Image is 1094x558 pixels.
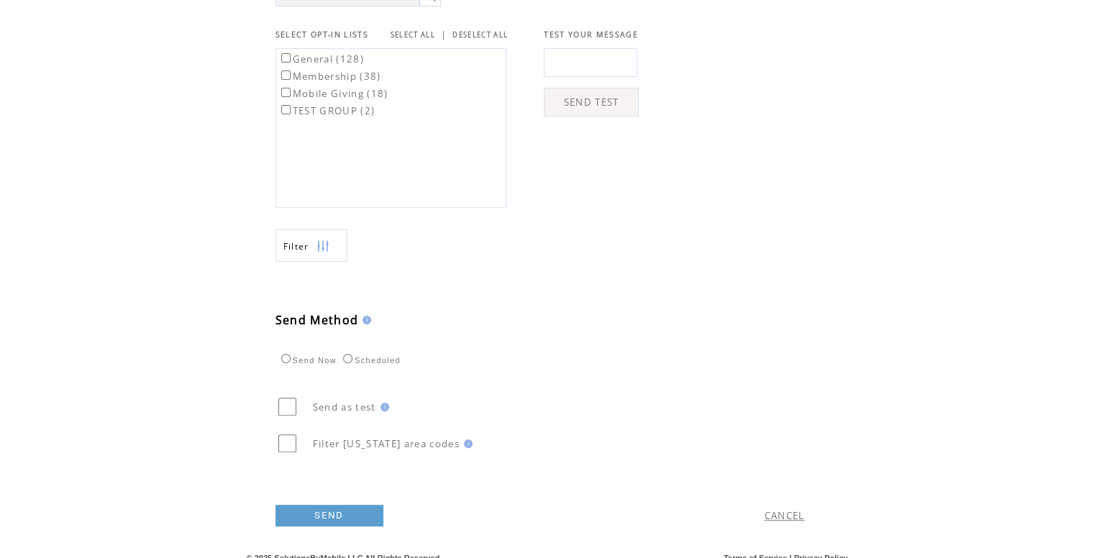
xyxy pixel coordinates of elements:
input: Membership (38) [281,70,291,80]
label: General (128) [278,52,364,65]
span: TEST YOUR MESSAGE [544,29,638,40]
input: Mobile Giving (18) [281,88,291,97]
img: help.gif [460,439,473,448]
img: help.gif [358,316,371,324]
span: Filter [US_STATE] area codes [313,437,460,450]
span: Show filters [283,240,309,252]
label: Send Now [278,356,337,365]
label: Mobile Giving (18) [278,87,388,100]
a: DESELECT ALL [452,30,508,40]
span: Send as test [313,401,376,413]
label: Membership (38) [278,70,381,83]
label: TEST GROUP (2) [278,104,375,117]
a: SELECT ALL [391,30,435,40]
a: SEND [275,505,383,526]
img: help.gif [376,403,389,411]
img: filters.png [316,230,329,262]
input: General (128) [281,53,291,63]
input: Send Now [281,354,291,363]
span: | [441,28,447,41]
a: CANCEL [765,509,805,522]
label: Scheduled [339,356,401,365]
a: SEND TEST [544,88,639,116]
input: Scheduled [343,354,352,363]
input: TEST GROUP (2) [281,105,291,114]
a: Filter [275,229,347,262]
span: SELECT OPT-IN LISTS [275,29,368,40]
span: Send Method [275,312,359,328]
